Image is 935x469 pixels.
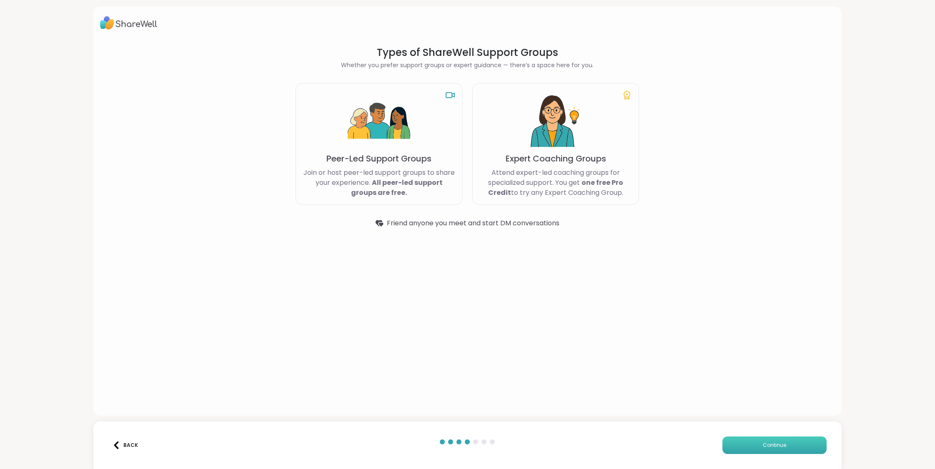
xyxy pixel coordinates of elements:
button: Continue [722,436,827,454]
img: Expert Coaching Groups [524,90,587,153]
span: Friend anyone you meet and start DM conversations [387,218,559,228]
h1: Types of ShareWell Support Groups [296,46,639,59]
button: Back [108,436,142,454]
div: Back [113,441,138,449]
img: ShareWell Logo [100,13,157,33]
p: Join or host peer-led support groups to share your experience. [303,168,455,198]
p: Expert Coaching Groups [506,153,606,164]
b: one free Pro Credit [488,178,623,197]
p: Attend expert-led coaching groups for specialized support. You get to try any Expert Coaching Group. [479,168,632,198]
b: All peer-led support groups are free. [351,178,443,197]
img: Peer-Led Support Groups [348,90,410,153]
h2: Whether you prefer support groups or expert guidance — there’s a space here for you. [296,61,639,70]
p: Peer-Led Support Groups [326,153,431,164]
span: Continue [763,441,786,449]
